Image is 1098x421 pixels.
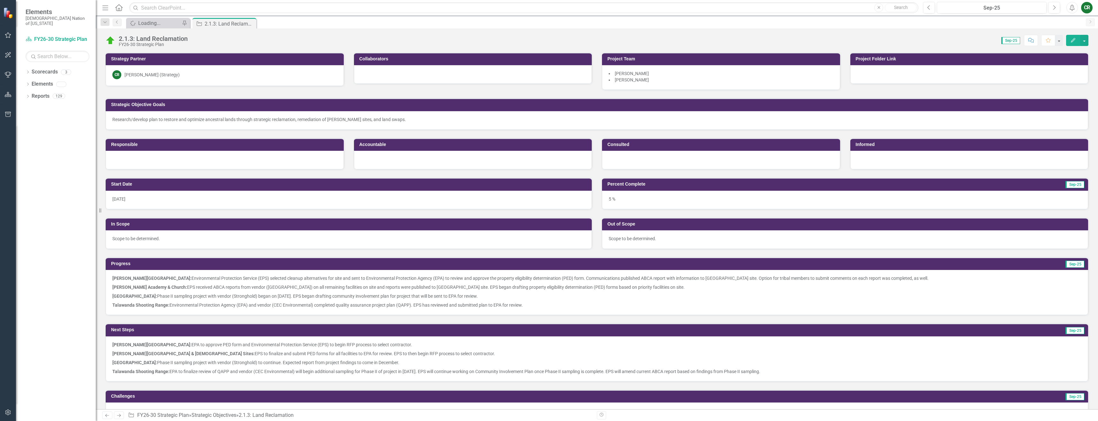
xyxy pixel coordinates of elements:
h3: Next Steps [111,327,639,332]
div: 5 % [602,191,1088,209]
input: Search Below... [26,51,89,62]
span: [PERSON_NAME] [615,71,649,76]
button: Sep-25 [937,2,1047,13]
div: 2.1.3: Land Reclamation [239,412,294,418]
p: EPS received ABCA reports from vendor ([GEOGRAPHIC_DATA]) on all remaining facilities on site and... [112,283,1081,292]
p: EPS to finalize and submit PED forms for all facilities to EPA for review. EPS to then begin RFP ... [112,349,1081,358]
span: Sep-25 [1065,327,1084,334]
p: Environmental Protection Service (EPS) selected cleanup alternatives for site and sent to Environ... [112,275,1081,283]
h3: Project Team [607,57,837,61]
div: 2.1.3: Land Reclamation [205,20,255,28]
h3: Responsible [111,142,341,147]
h3: Strategic Objective Goals [111,102,1085,107]
h3: Collaborators [359,57,589,61]
div: [PERSON_NAME] (Strategy) [124,72,180,78]
a: Elements [32,80,53,88]
div: 129 [53,94,65,99]
div: 2.1.3: Land Reclamation [119,35,188,42]
div: Sep-25 [939,4,1044,12]
input: Search ClearPoint... [129,2,918,13]
p: EPA to approve PED form and Environmental Protection Service (EPS) to begin RFP process to select... [112,341,1081,349]
span: [PERSON_NAME] [615,77,649,82]
p: EPA to finalize review of QAPP and vendor (CEC Environmental) will begin additional sampling for ... [112,367,1081,375]
img: ClearPoint Strategy [3,7,14,18]
h3: Consulted [607,142,837,147]
strong: Talawanda Shooting Range: [112,369,169,374]
h3: Out of Scope [607,222,1085,226]
strong: [PERSON_NAME][GEOGRAPHIC_DATA] & [DEMOGRAPHIC_DATA] Sites: [112,351,255,356]
p: Scope to be determined. [112,235,585,242]
h3: Start Date [111,182,589,187]
span: Sep-25 [1065,181,1084,188]
a: Scorecards [32,68,58,76]
strong: [PERSON_NAME][GEOGRAPHIC_DATA]: [112,276,192,281]
p: Research/develop plan to restore and optimize ancestral lands through strategic reclamation, reme... [112,116,1081,123]
span: Elements [26,8,89,16]
span: [DATE] [112,196,125,202]
a: Loading... [128,19,180,27]
p: Environmental Protection Agency (EPA) and vendor (CEC Environmental) completed quality assurance ... [112,301,1081,308]
span: Sep-25 [1001,37,1020,44]
h3: Percent Complete [607,182,923,187]
div: FY26-30 Strategic Plan [119,42,188,47]
div: » » [128,412,592,419]
p: Phase II sampling project with vendor (Stronghold) began on [DATE]. EPS began drafting community ... [112,292,1081,301]
small: [DEMOGRAPHIC_DATA] Nation of [US_STATE] [26,16,89,26]
h3: Progress [111,261,597,266]
h3: In Scope [111,222,589,226]
a: Strategic Objectives [192,412,236,418]
button: Search [885,3,917,12]
div: Loading... [138,19,180,27]
div: CR [112,70,121,79]
a: FY26-30 Strategic Plan [137,412,189,418]
h3: Informed [856,142,1085,147]
h3: Project Folder Link [856,57,1085,61]
button: CR [1081,2,1093,13]
strong: [PERSON_NAME][GEOGRAPHIC_DATA]: [112,342,192,347]
strong: Talawanda Shooting Range: [112,302,169,308]
strong: [PERSON_NAME] Academy & Church: [112,285,187,290]
h3: Challenges [111,394,647,399]
img: On Target [105,35,116,46]
a: FY26-30 Strategic Plan [26,36,89,43]
a: Reports [32,93,49,100]
span: Search [894,5,908,10]
strong: [GEOGRAPHIC_DATA]: [112,294,157,299]
span: Sep-25 [1065,393,1084,400]
span: Sep-25 [1065,261,1084,268]
p: Scope to be determined. [609,235,1081,242]
div: 3 [61,69,71,75]
p: Phase II sampling project with vendor (Stronghold) to continue. Expected report from project find... [112,358,1081,367]
p: N/A [112,408,1081,414]
h3: Strategy Partner [111,57,341,61]
strong: [GEOGRAPHIC_DATA]: [112,360,157,365]
h3: Accountable [359,142,589,147]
